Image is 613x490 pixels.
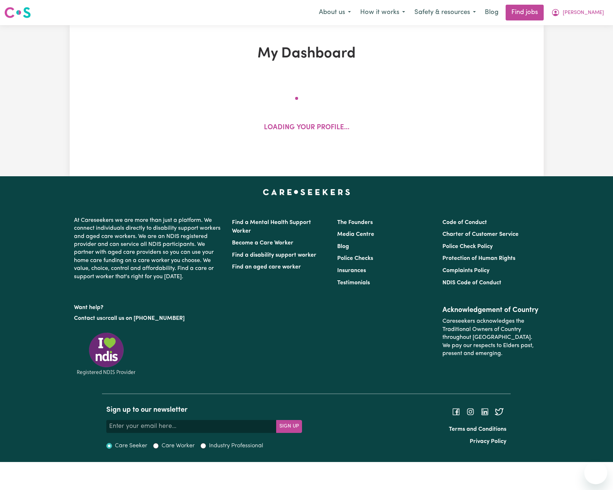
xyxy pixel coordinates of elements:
a: Police Check Policy [442,244,493,249]
a: Privacy Policy [470,439,506,444]
label: Industry Professional [209,442,263,450]
a: Testimonials [337,280,370,286]
button: Subscribe [276,420,302,433]
input: Enter your email here... [106,420,277,433]
a: Find an aged care worker [232,264,301,270]
a: call us on [PHONE_NUMBER] [108,316,185,321]
h2: Acknowledgement of Country [442,306,539,314]
p: At Careseekers we are more than just a platform. We connect individuals directly to disability su... [74,214,223,284]
a: Find jobs [506,5,544,20]
a: Find a Mental Health Support Worker [232,220,311,234]
a: Follow Careseekers on Facebook [452,409,460,415]
a: Find a disability support worker [232,252,316,258]
a: Police Checks [337,256,373,261]
button: My Account [547,5,609,20]
button: About us [314,5,356,20]
a: Careseekers logo [4,4,31,21]
p: Careseekers acknowledges the Traditional Owners of Country throughout [GEOGRAPHIC_DATA]. We pay o... [442,314,539,360]
a: Become a Care Worker [232,240,293,246]
h1: My Dashboard [153,45,460,62]
a: Careseekers home page [263,189,350,195]
a: Complaints Policy [442,268,489,274]
iframe: Button to launch messaging window [584,461,607,484]
a: Protection of Human Rights [442,256,515,261]
a: Media Centre [337,232,374,237]
label: Care Seeker [115,442,147,450]
a: Code of Conduct [442,220,487,225]
img: Careseekers logo [4,6,31,19]
a: Follow Careseekers on Twitter [495,409,503,415]
button: Safety & resources [410,5,480,20]
a: NDIS Code of Conduct [442,280,501,286]
button: How it works [356,5,410,20]
a: Blog [337,244,349,249]
a: Follow Careseekers on LinkedIn [480,409,489,415]
a: The Founders [337,220,373,225]
a: Contact us [74,316,102,321]
img: Registered NDIS provider [74,331,139,376]
label: Care Worker [162,442,195,450]
a: Blog [480,5,503,20]
a: Charter of Customer Service [442,232,519,237]
a: Terms and Conditions [449,426,506,432]
h2: Sign up to our newsletter [106,406,302,414]
p: Loading your profile... [264,123,349,133]
p: or [74,312,223,325]
p: Want help? [74,301,223,312]
a: Insurances [337,268,366,274]
a: Follow Careseekers on Instagram [466,409,475,415]
span: [PERSON_NAME] [563,9,604,17]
